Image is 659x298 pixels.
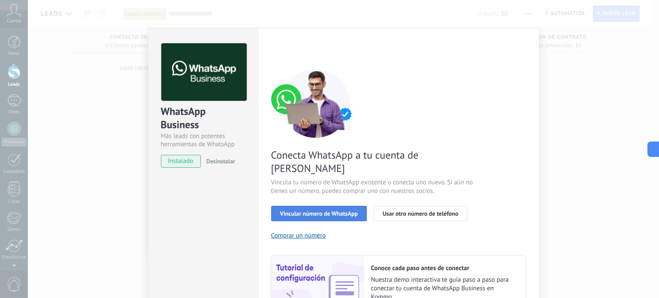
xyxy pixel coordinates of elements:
img: connect number [271,69,361,138]
span: Vincular número de WhatsApp [280,211,358,217]
img: logo_main.png [161,43,247,101]
div: WhatsApp Business [161,105,245,132]
button: Vincular número de WhatsApp [271,206,367,221]
button: Comprar un número [271,232,326,240]
span: Vincula tu número de WhatsApp existente o conecta uno nuevo. Si aún no tienes un número, puedes c... [271,178,475,196]
span: Desinstalar [206,157,235,165]
div: Más leads con potentes herramientas de WhatsApp [161,132,245,148]
span: instalado [161,155,200,168]
button: Desinstalar [203,155,235,168]
span: Usar otro número de teléfono [383,211,458,217]
span: Conecta WhatsApp a tu cuenta de [PERSON_NAME] [271,148,475,175]
button: Usar otro número de teléfono [374,206,467,221]
h2: Conoce cada paso antes de conectar [371,264,517,272]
